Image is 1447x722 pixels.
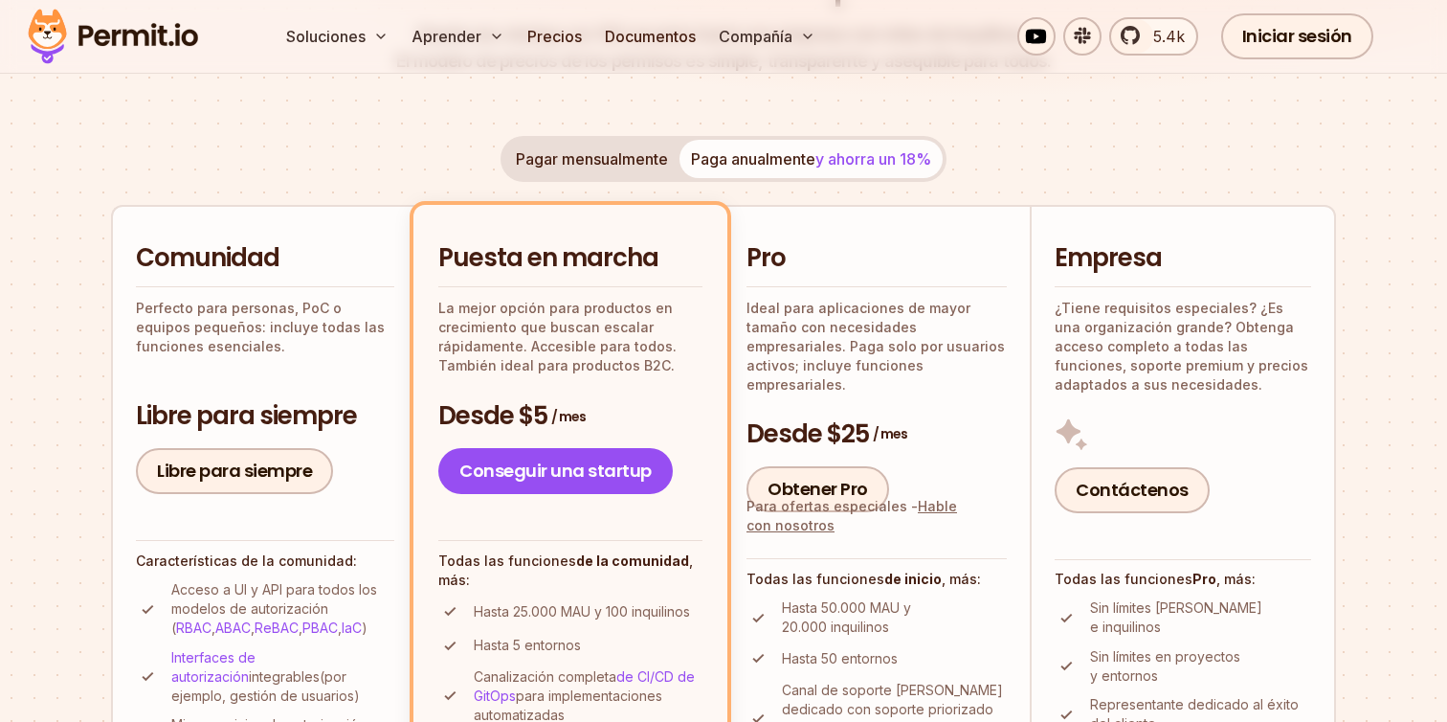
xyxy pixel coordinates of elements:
font: Acceso a UI y API para todos los modelos de autorización ( [171,581,377,636]
a: Libre para siempre [136,448,333,494]
a: 5.4k [1109,17,1198,56]
font: Iniciar sesión [1242,24,1352,48]
font: , [299,620,302,636]
font: ) [362,620,367,636]
font: , [251,620,255,636]
a: RBAC [176,620,211,636]
a: IaC [342,620,362,636]
font: Puesta en marcha [438,240,658,275]
font: Pagar mensualmente [516,149,668,169]
img: Logotipo del permiso [19,4,207,69]
font: 5.4k [1153,27,1185,46]
font: / mes [551,407,586,426]
font: Conseguir una startup [459,459,652,483]
a: Contáctenos [1055,467,1210,513]
font: Precios [527,27,582,46]
a: Conseguir una startup [438,448,673,494]
font: Todas las funciones [746,571,884,587]
font: Compañía [719,27,792,46]
font: de inicio [884,571,942,587]
font: ¿Tiene requisitos especiales? ¿Es una organización grande? Obtenga acceso completo a todas las fu... [1055,300,1308,393]
a: Documentos [597,17,703,56]
font: , más: [1216,571,1256,587]
font: La mejor opción para productos en crecimiento que buscan escalar rápidamente. Accesible para todo... [438,300,677,373]
font: / mes [873,424,907,443]
a: Iniciar sesión [1221,13,1373,59]
font: (por ejemplo, gestión de usuarios) [171,668,360,704]
font: Aprender [412,27,481,46]
font: Canalización completa [474,668,616,685]
font: , más: [942,571,981,587]
font: Todas las funciones [1055,571,1192,587]
font: Perfecto para personas, PoC o equipos pequeños: incluye todas las funciones esenciales. [136,300,385,354]
font: , [211,620,215,636]
font: Sin límites [PERSON_NAME] e inquilinos [1090,599,1262,635]
font: Desde $25 [746,417,869,451]
font: Hasta 5 entornos [474,637,581,653]
font: Empresa [1055,240,1162,275]
font: Desde $5 [438,398,547,433]
font: Ideal para aplicaciones de mayor tamaño con necesidades empresariales. Paga solo por usuarios act... [746,300,1005,393]
font: Soluciones [286,27,366,46]
a: Precios [520,17,590,56]
font: Contáctenos [1076,478,1189,502]
font: Todas las funciones [438,553,576,569]
font: , más: [438,553,693,588]
a: ReBAC [255,620,299,636]
a: ABAC [215,620,251,636]
a: PBAC [302,620,338,636]
font: Libre para siempre [136,398,357,433]
font: integrables [249,668,320,685]
font: Obtener Pro [768,477,868,501]
font: Hasta 50 entornos [782,650,898,666]
a: Obtener Pro [746,466,889,512]
font: Sin límites en proyectos y entornos [1090,648,1240,684]
font: Características de la comunidad: [136,553,357,569]
a: Interfaces de autorización [171,649,256,685]
font: , [338,620,342,636]
button: Compañía [711,17,823,56]
font: Libre para siempre [157,459,312,483]
button: Soluciones [278,17,396,56]
font: Hasta 50.000 MAU y 20.000 inquilinos [782,599,911,635]
button: Pagar mensualmente [504,140,679,178]
font: Pro [746,240,786,275]
font: Documentos [605,27,696,46]
font: Pro [1192,571,1216,587]
font: de la comunidad [576,553,689,569]
font: Comunidad [136,240,279,275]
font: Hasta 25.000 MAU y 100 inquilinos [474,603,690,620]
a: de CI/CD de GitOps [474,668,695,704]
font: Para ofertas especiales - [746,498,918,514]
button: Aprender [404,17,512,56]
